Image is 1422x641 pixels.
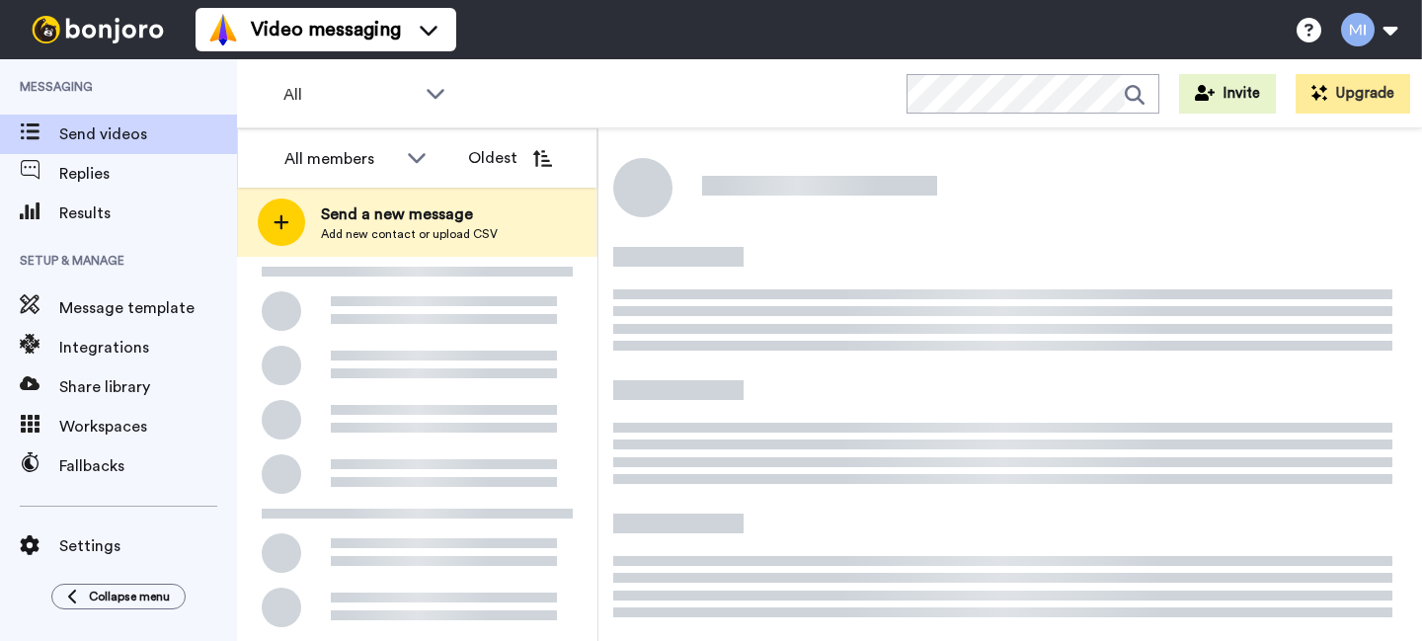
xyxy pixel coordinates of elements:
[59,534,237,558] span: Settings
[59,162,237,186] span: Replies
[1296,74,1410,114] button: Upgrade
[51,584,186,609] button: Collapse menu
[59,415,237,439] span: Workspaces
[59,336,237,360] span: Integrations
[1179,74,1276,114] button: Invite
[59,296,237,320] span: Message template
[59,454,237,478] span: Fallbacks
[59,201,237,225] span: Results
[207,14,239,45] img: vm-color.svg
[453,138,567,178] button: Oldest
[284,147,397,171] div: All members
[59,375,237,399] span: Share library
[24,16,172,43] img: bj-logo-header-white.svg
[283,83,416,107] span: All
[321,226,498,242] span: Add new contact or upload CSV
[321,202,498,226] span: Send a new message
[89,589,170,604] span: Collapse menu
[251,16,401,43] span: Video messaging
[59,122,237,146] span: Send videos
